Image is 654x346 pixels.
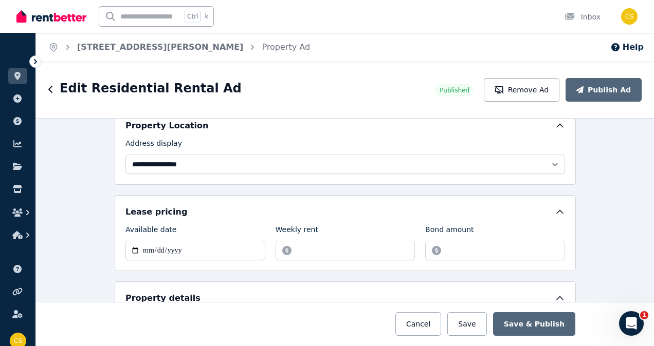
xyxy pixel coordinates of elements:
[566,78,642,102] button: Publish Ad
[440,86,469,94] span: Published
[36,33,322,62] nav: Breadcrumb
[484,78,559,102] button: Remove Ad
[125,206,187,218] h5: Lease pricing
[125,224,176,239] label: Available date
[185,10,201,23] span: Ctrl
[565,12,601,22] div: Inbox
[610,41,644,53] button: Help
[619,311,644,336] iframe: Intercom live chat
[60,80,242,97] h1: Edit Residential Rental Ad
[493,312,575,336] button: Save & Publish
[425,224,474,239] label: Bond amount
[640,311,648,319] span: 1
[205,12,208,21] span: k
[125,138,182,152] label: Address display
[621,8,638,25] img: Carolyn Sinclair
[16,9,86,24] img: RentBetter
[447,312,486,336] button: Save
[395,312,441,336] button: Cancel
[77,42,243,52] a: [STREET_ADDRESS][PERSON_NAME]
[125,292,201,304] h5: Property details
[276,224,318,239] label: Weekly rent
[125,120,208,132] h5: Property Location
[262,42,310,52] a: Property Ad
